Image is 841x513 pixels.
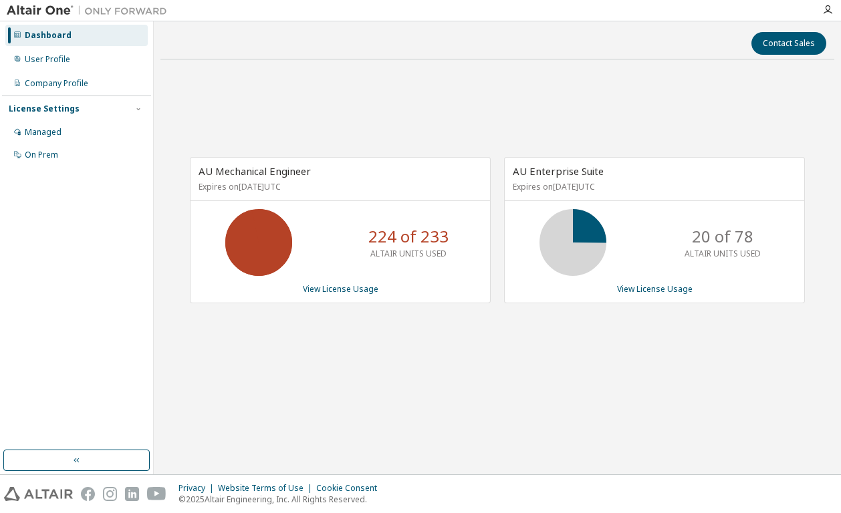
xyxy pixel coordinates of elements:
img: linkedin.svg [125,487,139,501]
a: View License Usage [303,283,378,295]
div: On Prem [25,150,58,160]
p: ALTAIR UNITS USED [370,248,447,259]
div: Dashboard [25,30,72,41]
div: License Settings [9,104,80,114]
span: AU Mechanical Engineer [199,164,311,178]
span: AU Enterprise Suite [513,164,604,178]
div: Website Terms of Use [218,483,316,494]
button: Contact Sales [751,32,826,55]
div: User Profile [25,54,70,65]
img: instagram.svg [103,487,117,501]
p: © 2025 Altair Engineering, Inc. All Rights Reserved. [178,494,385,505]
a: View License Usage [617,283,693,295]
img: youtube.svg [147,487,166,501]
img: facebook.svg [81,487,95,501]
p: 20 of 78 [692,225,753,248]
div: Managed [25,127,62,138]
div: Company Profile [25,78,88,89]
p: Expires on [DATE] UTC [513,181,793,192]
p: 224 of 233 [368,225,449,248]
img: Altair One [7,4,174,17]
img: altair_logo.svg [4,487,73,501]
div: Privacy [178,483,218,494]
div: Cookie Consent [316,483,385,494]
p: Expires on [DATE] UTC [199,181,479,192]
p: ALTAIR UNITS USED [685,248,761,259]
